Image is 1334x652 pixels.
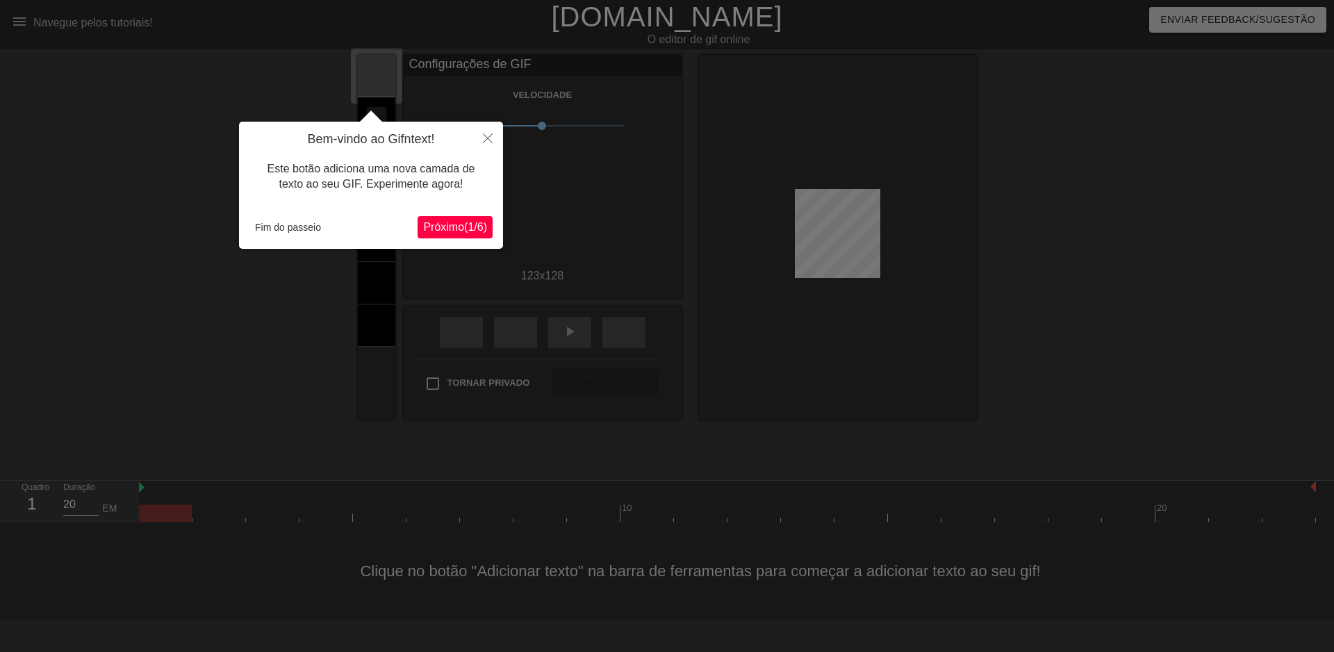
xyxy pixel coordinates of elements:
[472,122,503,154] button: Fechar
[484,221,487,233] font: )
[418,216,493,238] button: Próximo
[249,217,327,238] button: Fim do passeio
[307,132,434,146] font: Bem-vindo ao Gifntext!
[477,221,484,233] font: 6
[474,221,477,233] font: /
[267,163,475,190] font: Este botão adiciona uma nova camada de texto ao seu GIF. Experimente agora!
[468,221,474,233] font: 1
[423,221,464,233] font: Próximo
[464,221,468,233] font: (
[255,222,321,233] font: Fim do passeio
[249,132,493,147] h4: Bem-vindo ao Gifntext!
